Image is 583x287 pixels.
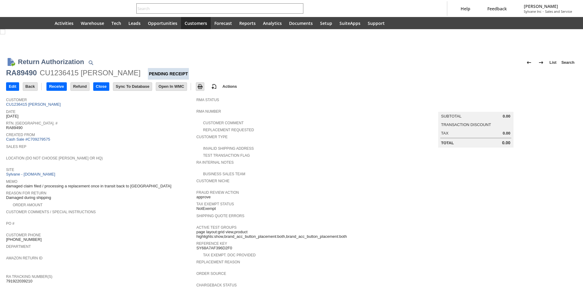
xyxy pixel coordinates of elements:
a: Customer Niche [196,179,230,183]
span: Feedback [487,6,507,12]
a: Rtn. [GEOGRAPHIC_DATA]. # [6,121,57,125]
a: Tax Exempt. Doc Provided [203,253,256,257]
a: Customers [181,17,211,29]
a: Warehouse [77,17,108,29]
a: Total [441,141,454,145]
span: 0.00 [502,140,510,145]
div: Shortcuts [22,17,36,29]
span: Tech [111,20,121,26]
a: Customer Type [196,135,228,139]
span: Documents [289,20,313,26]
a: Sylvane - [DOMAIN_NAME] [6,172,57,176]
a: Order Source [196,272,226,276]
a: Home [36,17,51,29]
img: Print [196,83,204,90]
a: Customer Comment [203,121,244,125]
a: RA Internal Notes [196,160,234,165]
span: [PHONE_NUMBER] [6,237,42,242]
caption: Summary [438,102,513,112]
a: RA Tracking Number(s) [6,275,52,279]
span: Customers [185,20,207,26]
a: Activities [51,17,77,29]
a: RMA Number [196,109,221,114]
a: CU1236415 [PERSON_NAME] [6,102,62,107]
span: NotExempt [196,206,216,211]
a: Transaction Discount [441,122,491,127]
span: RA89490 [6,125,22,130]
img: Previous [525,59,533,66]
a: Forecast [211,17,236,29]
a: Reference Key [196,241,227,246]
input: Open In WMC [156,83,187,91]
span: Analytics [263,20,282,26]
a: RMA Status [196,98,219,102]
a: Memo [6,179,17,184]
a: Replacement Requested [203,128,254,132]
img: Quick Find [87,59,94,66]
span: Setup [320,20,332,26]
a: List [547,58,559,67]
a: Amazon Return ID [6,256,43,260]
a: Replacement reason [196,260,240,264]
span: Warehouse [81,20,104,26]
span: SY68A7AF396D2F0 [196,246,232,251]
a: Site [6,168,14,172]
a: Tech [108,17,125,29]
img: add-record.svg [210,83,218,90]
input: Sync To Database [113,83,152,91]
input: Close [94,83,109,91]
a: Sales Rep [6,145,26,149]
a: PO # [6,221,14,226]
a: Analytics [259,17,285,29]
a: Order Amount [13,203,43,207]
span: Sylvane Inc [524,9,541,14]
a: Reason For Return [6,191,46,195]
a: Tax Exempt Status [196,202,234,206]
a: Subtotal [441,114,462,118]
div: Confirmation [22,34,574,41]
span: [DATE] [6,114,19,119]
span: 0.00 [503,114,510,119]
a: Test Transaction Flag [203,153,250,158]
svg: Search [295,5,302,12]
img: Next [537,59,545,66]
a: Documents [285,17,316,29]
span: Activities [55,20,73,26]
span: 791922039210 [6,279,32,284]
a: Invalid Shipping Address [203,146,254,151]
div: Pending Receipt [148,68,189,80]
svg: Recent Records [11,19,18,27]
span: approve [196,195,211,200]
a: SuiteApps [336,17,364,29]
a: Search [559,58,577,67]
span: Reports [239,20,256,26]
span: SuiteApps [339,20,360,26]
span: page layout:grid view,product highlights:show,brand_acc_button_placement:both,brand_acc_button_pl... [196,230,384,239]
a: Leads [125,17,144,29]
a: Actions [220,84,240,89]
span: Help [461,6,470,12]
span: 0.00 [503,131,510,136]
a: Shipping Quote Errors [196,214,244,218]
span: [PERSON_NAME] [524,3,572,9]
a: Setup [316,17,336,29]
span: Support [368,20,385,26]
a: Support [364,17,388,29]
a: Customer [6,98,27,102]
span: Damaged during shipping [6,195,51,200]
input: Back [23,83,37,91]
a: Cash Sale #C709279575 [6,137,50,142]
a: Recent Records [7,17,22,29]
input: Refund [71,83,89,91]
a: Customer Phone [6,233,41,237]
input: Edit [6,83,19,91]
a: Department [6,244,31,249]
a: Customer Comments / Special Instructions [6,210,96,214]
span: Forecast [214,20,232,26]
svg: Shortcuts [26,19,33,27]
h1: Return Authorization [18,57,84,67]
div: RA89490 [6,68,37,78]
a: Tax [441,131,448,135]
a: Fraud Review Action [196,190,239,195]
div: Transaction successfully Saved [22,41,574,46]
